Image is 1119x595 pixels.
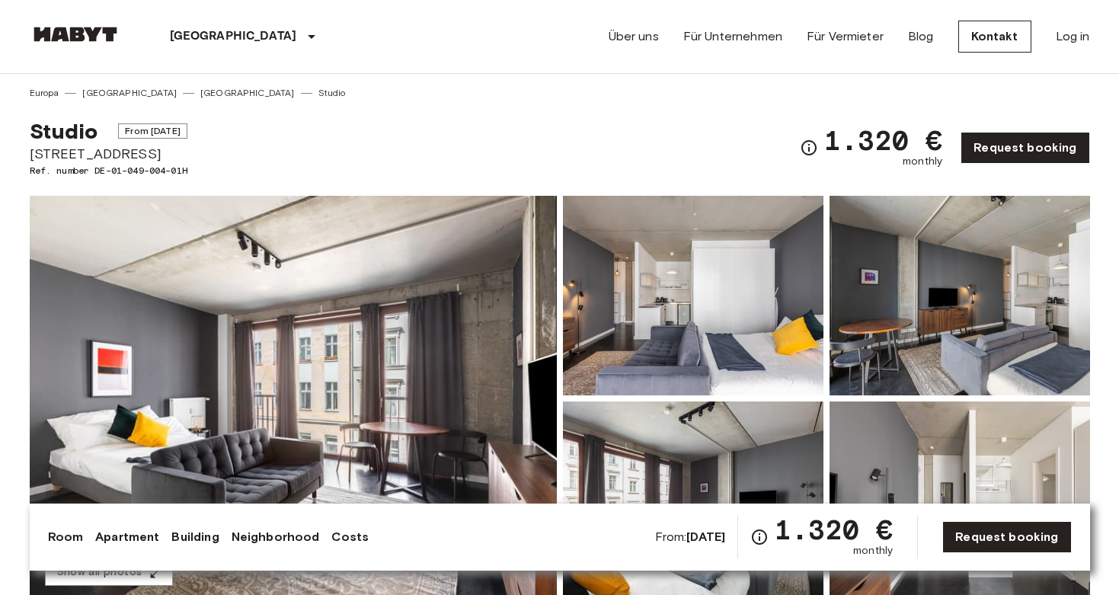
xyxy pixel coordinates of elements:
[824,126,942,154] span: 1.320 €
[961,132,1089,164] a: Request booking
[171,528,219,546] a: Building
[45,558,173,587] button: Show all photos
[95,528,159,546] a: Apartment
[686,529,725,544] b: [DATE]
[655,529,726,545] span: From:
[958,21,1031,53] a: Kontakt
[609,27,659,46] a: Über uns
[30,144,187,164] span: [STREET_ADDRESS]
[30,164,187,178] span: Ref. number DE-01-049-004-01H
[800,139,818,157] svg: Check cost overview for full price breakdown. Please note that discounts apply to new joiners onl...
[331,528,369,546] a: Costs
[683,27,782,46] a: Für Unternehmen
[1056,27,1090,46] a: Log in
[318,86,346,100] a: Studio
[200,86,295,100] a: [GEOGRAPHIC_DATA]
[563,196,823,395] img: Picture of unit DE-01-049-004-01H
[775,516,893,543] span: 1.320 €
[30,86,59,100] a: Europa
[830,196,1090,395] img: Picture of unit DE-01-049-004-01H
[30,118,98,144] span: Studio
[750,528,769,546] svg: Check cost overview for full price breakdown. Please note that discounts apply to new joiners onl...
[30,27,121,42] img: Habyt
[232,528,320,546] a: Neighborhood
[82,86,177,100] a: [GEOGRAPHIC_DATA]
[903,154,942,169] span: monthly
[170,27,297,46] p: [GEOGRAPHIC_DATA]
[853,543,893,558] span: monthly
[908,27,934,46] a: Blog
[942,521,1071,553] a: Request booking
[807,27,884,46] a: Für Vermieter
[48,528,84,546] a: Room
[118,123,187,139] span: From [DATE]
